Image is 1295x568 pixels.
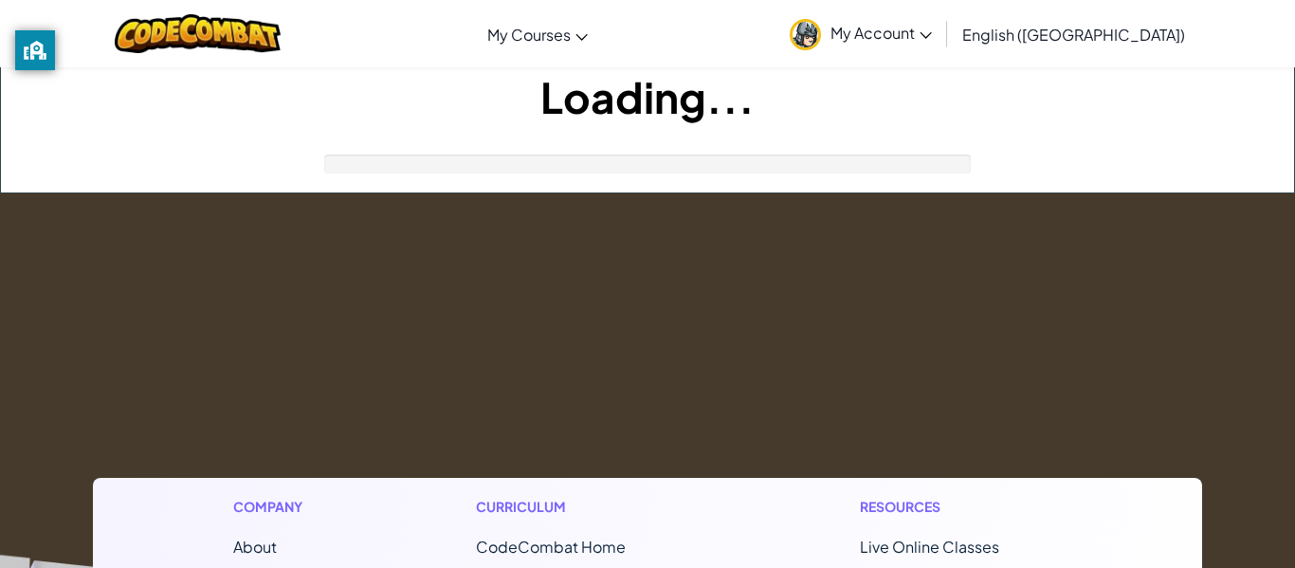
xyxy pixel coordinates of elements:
span: My Courses [487,25,571,45]
a: Live Online Classes [860,537,999,557]
button: privacy banner [15,30,55,70]
h1: Resources [860,497,1062,517]
h1: Company [233,497,321,517]
a: English ([GEOGRAPHIC_DATA]) [953,9,1195,60]
span: My Account [830,23,932,43]
img: avatar [790,19,821,50]
a: My Courses [478,9,597,60]
h1: Loading... [1,67,1294,126]
span: CodeCombat Home [476,537,626,557]
img: CodeCombat logo [115,14,281,53]
span: English ([GEOGRAPHIC_DATA]) [962,25,1185,45]
a: About [233,537,277,557]
h1: Curriculum [476,497,705,517]
a: My Account [780,4,941,64]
